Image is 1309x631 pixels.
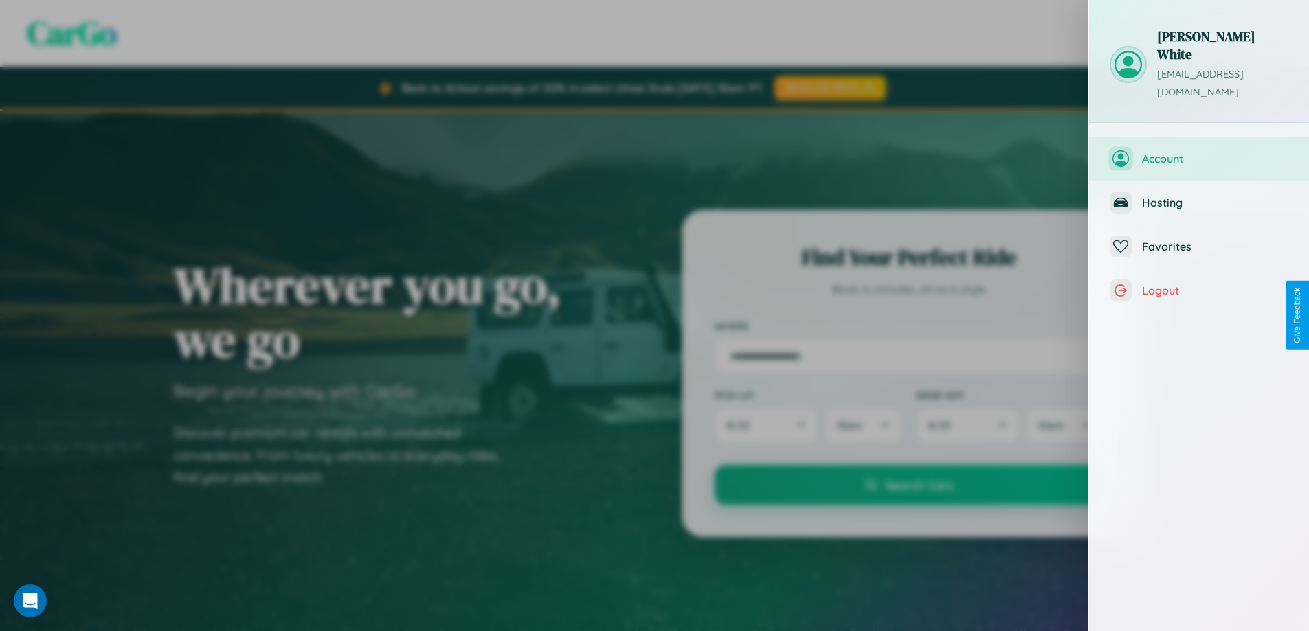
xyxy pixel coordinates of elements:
h3: [PERSON_NAME] White [1157,27,1288,63]
div: Open Intercom Messenger [14,584,47,617]
span: Favorites [1142,240,1288,253]
span: Hosting [1142,196,1288,209]
span: Logout [1142,284,1288,297]
span: Account [1142,152,1288,165]
div: Give Feedback [1293,288,1302,343]
button: Hosting [1089,181,1309,225]
button: Account [1089,137,1309,181]
button: Logout [1089,268,1309,312]
button: Favorites [1089,225,1309,268]
p: [EMAIL_ADDRESS][DOMAIN_NAME] [1157,66,1288,102]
